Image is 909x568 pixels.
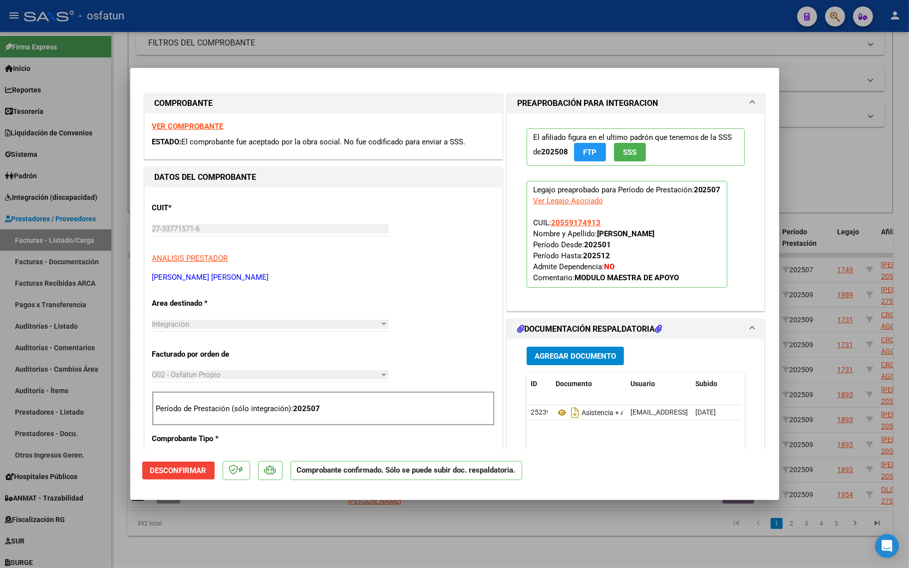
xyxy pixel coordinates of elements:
p: Comprobante Tipo * [152,433,255,445]
a: VER COMPROBANTE [152,122,224,131]
strong: 202512 [583,251,610,260]
button: Desconfirmar [142,462,215,480]
i: Descargar documento [569,405,582,421]
strong: NO [604,262,614,271]
span: Comentario: [533,273,679,282]
p: Legajo preaprobado para Período de Prestación: [527,181,727,288]
span: Desconfirmar [150,466,207,475]
h1: PREAPROBACIÓN PARA INTEGRACION [517,97,658,109]
strong: 202507 [294,404,320,413]
span: 20559174913 [551,218,601,227]
strong: DATOS DEL COMPROBANTE [155,172,257,182]
div: Open Intercom Messenger [875,534,899,558]
datatable-header-cell: ID [527,373,552,395]
p: [PERSON_NAME] [PERSON_NAME] [152,272,495,283]
p: CUIT [152,202,255,214]
mat-expansion-panel-header: DOCUMENTACIÓN RESPALDATORIA [507,319,765,339]
span: CUIL: Nombre y Apellido: Período Desde: Período Hasta: Admite Dependencia: [533,218,679,282]
span: Documento [556,380,592,388]
span: O02 - Osfatun Propio [152,370,221,379]
span: Usuario [630,380,655,388]
span: 25239 [531,408,551,416]
span: ID [531,380,537,388]
mat-expansion-panel-header: PREAPROBACIÓN PARA INTEGRACION [507,93,765,113]
datatable-header-cell: Documento [552,373,626,395]
span: Subido [695,380,718,388]
span: El comprobante fue aceptado por la obra social. No fue codificado para enviar a SSS. [182,137,466,146]
span: Agregar Documento [535,352,616,361]
datatable-header-cell: Usuario [626,373,691,395]
span: SSS [623,148,636,157]
strong: [PERSON_NAME] [597,229,654,238]
strong: MODULO MAESTRA DE APOYO [575,273,679,282]
span: FTP [583,148,597,157]
span: ESTADO: [152,137,182,146]
button: FTP [574,143,606,161]
span: [EMAIL_ADDRESS][DOMAIN_NAME] - [PERSON_NAME] [630,408,800,416]
span: Integración [152,320,190,329]
strong: 202508 [541,147,568,156]
span: [DATE] [695,408,716,416]
div: Ver Legajo Asociado [533,195,603,206]
p: Area destinado * [152,298,255,309]
span: Asistencia + Autorización [556,409,660,417]
p: Comprobante confirmado. Sólo se puede subir doc. respaldatoria. [291,461,522,481]
h1: DOCUMENTACIÓN RESPALDATORIA [517,323,662,335]
button: Agregar Documento [527,347,624,365]
span: ANALISIS PRESTADOR [152,254,228,263]
p: El afiliado figura en el ultimo padrón que tenemos de la SSS de [527,128,745,166]
strong: COMPROBANTE [155,98,213,108]
p: Facturado por orden de [152,349,255,360]
p: Período de Prestación (sólo integración): [156,403,491,415]
div: PREAPROBACIÓN PARA INTEGRACION [507,113,765,311]
button: SSS [614,143,646,161]
div: DOCUMENTACIÓN RESPALDATORIA [507,339,765,547]
strong: 202507 [694,185,721,194]
strong: 202501 [584,240,611,249]
datatable-header-cell: Subido [691,373,741,395]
